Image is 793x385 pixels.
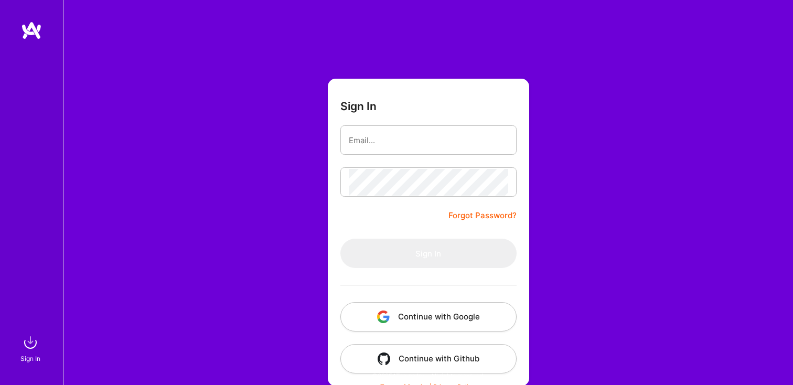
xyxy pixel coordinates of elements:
input: Email... [349,127,508,154]
img: logo [21,21,42,40]
button: Sign In [340,239,517,268]
a: Forgot Password? [448,209,517,222]
img: sign in [20,332,41,353]
div: Sign In [20,353,40,364]
button: Continue with Google [340,302,517,331]
img: icon [377,311,390,323]
button: Continue with Github [340,344,517,373]
img: icon [378,352,390,365]
a: sign inSign In [22,332,41,364]
h3: Sign In [340,100,377,113]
